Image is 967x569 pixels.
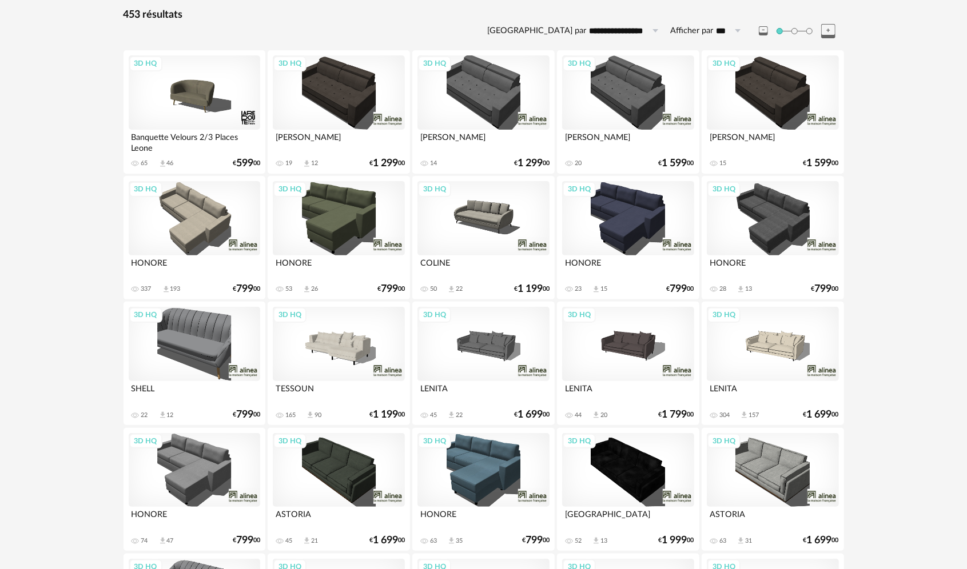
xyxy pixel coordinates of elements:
[803,159,839,167] div: € 00
[575,537,582,545] div: 52
[600,411,607,419] div: 20
[129,56,162,71] div: 3D HQ
[737,536,745,545] span: Download icon
[412,50,554,174] a: 3D HQ [PERSON_NAME] 14 €1 29900
[268,302,409,425] a: 3D HQ TESSOUN 165 Download icon 90 €1 19900
[268,428,409,551] a: 3D HQ ASTORIA 45 Download icon 21 €1 69900
[737,285,745,294] span: Download icon
[749,411,759,419] div: 157
[575,411,582,419] div: 44
[315,411,321,419] div: 90
[707,130,838,153] div: [PERSON_NAME]
[311,537,318,545] div: 21
[456,411,463,419] div: 22
[129,182,162,197] div: 3D HQ
[707,56,741,71] div: 3D HQ
[563,182,596,197] div: 3D HQ
[373,159,398,167] span: 1 299
[124,176,265,299] a: 3D HQ HONORE 337 Download icon 193 €79900
[807,536,832,544] span: 1 699
[430,537,437,545] div: 63
[514,285,550,293] div: € 00
[518,285,543,293] span: 1 199
[803,411,839,419] div: € 00
[563,434,596,448] div: 3D HQ
[273,255,404,278] div: HONORE
[129,307,162,322] div: 3D HQ
[707,182,741,197] div: 3D HQ
[141,159,148,167] div: 65
[592,285,600,294] span: Download icon
[659,536,694,544] div: € 00
[417,130,549,153] div: [PERSON_NAME]
[412,428,554,551] a: 3D HQ HONORE 63 Download icon 35 €79900
[273,507,404,530] div: ASTORIA
[285,285,292,293] div: 53
[417,507,549,530] div: HONORE
[562,507,694,530] div: [GEOGRAPHIC_DATA]
[557,176,699,299] a: 3D HQ HONORE 23 Download icon 15 €79900
[381,285,398,293] span: 799
[518,411,543,419] span: 1 699
[740,411,749,419] span: Download icon
[562,255,694,278] div: HONORE
[373,411,398,419] span: 1 199
[141,537,148,545] div: 74
[311,159,318,167] div: 12
[285,537,292,545] div: 45
[430,159,437,167] div: 14
[162,285,170,294] span: Download icon
[124,302,265,425] a: 3D HQ SHELL 22 Download icon 12 €79900
[600,537,607,545] div: 13
[303,285,311,294] span: Download icon
[659,159,694,167] div: € 00
[273,381,404,404] div: TESSOUN
[233,285,260,293] div: € 00
[575,285,582,293] div: 23
[430,285,437,293] div: 50
[158,411,167,419] span: Download icon
[702,176,843,299] a: 3D HQ HONORE 28 Download icon 13 €79900
[303,536,311,545] span: Download icon
[815,285,832,293] span: 799
[158,159,167,168] span: Download icon
[670,285,687,293] span: 799
[562,381,694,404] div: LENITA
[170,285,181,293] div: 193
[745,285,752,293] div: 13
[456,537,463,545] div: 35
[306,411,315,419] span: Download icon
[369,411,405,419] div: € 00
[273,434,307,448] div: 3D HQ
[430,411,437,419] div: 45
[719,411,730,419] div: 304
[803,536,839,544] div: € 00
[557,302,699,425] a: 3D HQ LENITA 44 Download icon 20 €1 79900
[667,285,694,293] div: € 00
[129,255,260,278] div: HONORE
[662,411,687,419] span: 1 799
[167,537,174,545] div: 47
[124,9,844,22] div: 453 résultats
[447,411,456,419] span: Download icon
[273,130,404,153] div: [PERSON_NAME]
[124,428,265,551] a: 3D HQ HONORE 74 Download icon 47 €79900
[807,159,832,167] span: 1 599
[702,428,843,551] a: 3D HQ ASTORIA 63 Download icon 31 €1 69900
[141,411,148,419] div: 22
[167,411,174,419] div: 12
[418,182,451,197] div: 3D HQ
[369,159,405,167] div: € 00
[702,50,843,174] a: 3D HQ [PERSON_NAME] 15 €1 59900
[285,159,292,167] div: 19
[563,56,596,71] div: 3D HQ
[562,130,694,153] div: [PERSON_NAME]
[745,537,752,545] div: 31
[518,159,543,167] span: 1 299
[268,50,409,174] a: 3D HQ [PERSON_NAME] 19 Download icon 12 €1 29900
[719,285,726,293] div: 28
[456,285,463,293] div: 22
[268,176,409,299] a: 3D HQ HONORE 53 Download icon 26 €79900
[719,159,726,167] div: 15
[707,255,838,278] div: HONORE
